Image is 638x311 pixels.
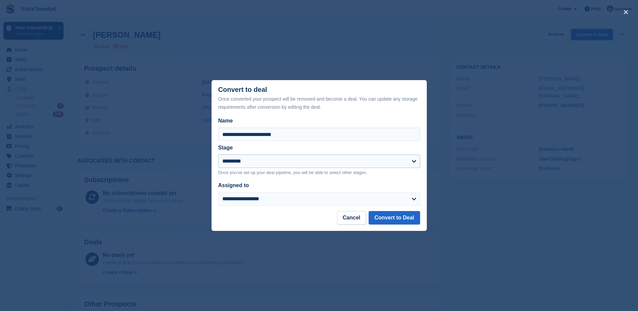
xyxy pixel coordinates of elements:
button: Convert to Deal [369,211,420,224]
p: Once you've set up your deal pipeline, you will be able to select other stages. [218,169,420,176]
button: Cancel [337,211,366,224]
label: Name [218,117,420,125]
label: Assigned to [218,182,249,188]
div: Convert to deal [218,86,420,111]
label: Stage [218,145,233,150]
button: close [621,7,631,18]
div: Once converted your prospect will be removed and become a deal. You can update any storage requir... [218,95,420,111]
